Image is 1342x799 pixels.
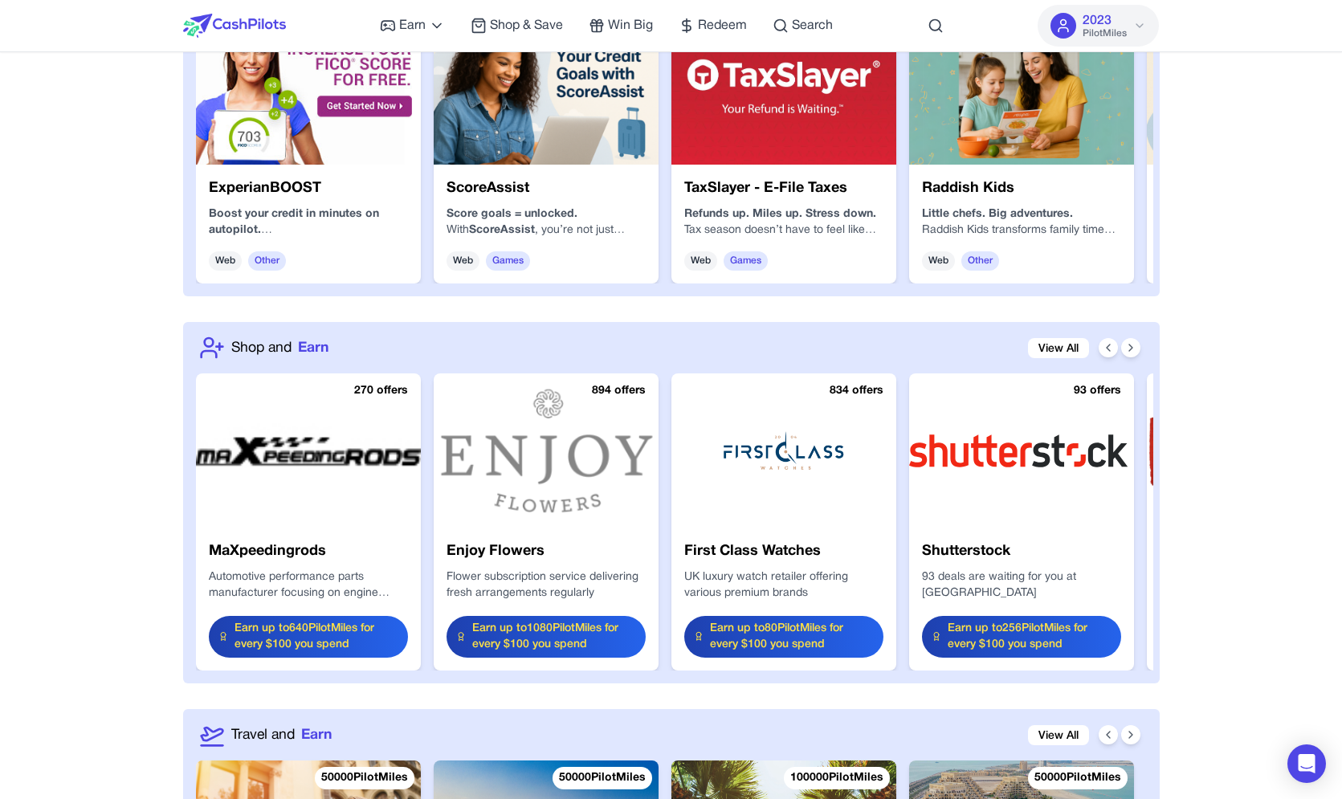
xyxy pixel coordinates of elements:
[961,251,999,271] span: Other
[922,540,1121,563] h3: Shutterstock
[671,10,896,165] img: TaxSlayer - E-File Taxes
[235,621,398,653] span: Earn up to 640 PilotMiles for every $100 you spend
[1083,11,1112,31] span: 2023
[684,569,883,603] div: UK luxury watch retailer offering various premium brands
[823,380,890,402] div: 834 offers
[724,251,768,271] span: Games
[909,10,1134,165] img: Raddish Kids
[922,209,1073,219] strong: Little chefs. Big adventures.
[585,380,652,402] div: 894 offers
[922,569,1121,603] div: 93 deals are waiting for you at [GEOGRAPHIC_DATA]
[589,16,653,35] a: Win Big
[922,222,1121,238] p: Raddish Kids transforms family time into tasty, hands-on learning. Every month, your child gets a...
[922,177,1121,200] h3: Raddish Kids
[209,209,379,235] strong: Boost your credit in minutes on autopilot.
[679,16,747,35] a: Redeem
[301,724,332,745] span: Earn
[196,10,421,165] img: ExperianBOOST
[248,251,286,271] span: Other
[231,337,292,358] span: Shop and
[1083,27,1127,40] span: PilotMiles
[792,16,833,35] span: Search
[209,540,408,563] h3: MaXpeedingrods
[1067,380,1128,402] div: 93 offers
[1038,5,1159,47] button: 2023PilotMiles
[399,16,426,35] span: Earn
[315,767,414,789] div: 50000 PilotMiles
[298,337,328,358] span: Earn
[1028,338,1089,358] a: View All
[469,225,535,235] strong: ScoreAssist
[183,14,286,38] img: CashPilots Logo
[472,621,636,653] span: Earn up to 1080 PilotMiles for every $100 you spend
[922,251,955,271] span: Web
[447,222,646,238] p: With , you’re not just monitoring your credit, you’re . Get credit for the bills you’re already p...
[231,724,295,745] span: Travel and
[773,16,833,35] a: Search
[684,209,876,219] strong: Refunds up. Miles up. Stress down.
[909,373,1134,528] img: Shutterstock
[684,540,883,563] h3: First Class Watches
[490,16,563,35] span: Shop & Save
[698,16,747,35] span: Redeem
[684,251,717,271] span: Web
[434,10,659,165] img: ScoreAssist
[784,767,890,789] div: 100000 PilotMiles
[1287,744,1326,783] div: Open Intercom Messenger
[209,251,242,271] span: Web
[608,16,653,35] span: Win Big
[231,337,328,358] a: Shop andEarn
[209,569,408,603] div: Automotive performance parts manufacturer focusing on engine components
[196,373,421,528] img: MaXpeedingrods
[486,251,530,271] span: Games
[447,251,479,271] span: Web
[434,373,659,528] img: Enjoy Flowers
[380,16,445,35] a: Earn
[684,222,883,238] p: Tax season doesn’t have to feel like turbulence. With , you can file your federal and state taxes...
[447,209,577,219] strong: Score goals = unlocked.
[1028,725,1089,745] a: View All
[231,724,332,745] a: Travel andEarn
[348,380,414,402] div: 270 offers
[447,540,646,563] h3: Enjoy Flowers
[1028,767,1128,789] div: 50000 PilotMiles
[553,767,652,789] div: 50000 PilotMiles
[684,177,883,200] h3: TaxSlayer - E-File Taxes
[710,621,873,653] span: Earn up to 80 PilotMiles for every $100 you spend
[948,621,1111,653] span: Earn up to 256 PilotMiles for every $100 you spend
[447,569,646,603] div: Flower subscription service delivering fresh arrangements regularly
[209,177,408,200] h3: ExperianBOOST
[447,177,646,200] h3: ScoreAssist
[471,16,563,35] a: Shop & Save
[671,373,896,528] img: First Class Watches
